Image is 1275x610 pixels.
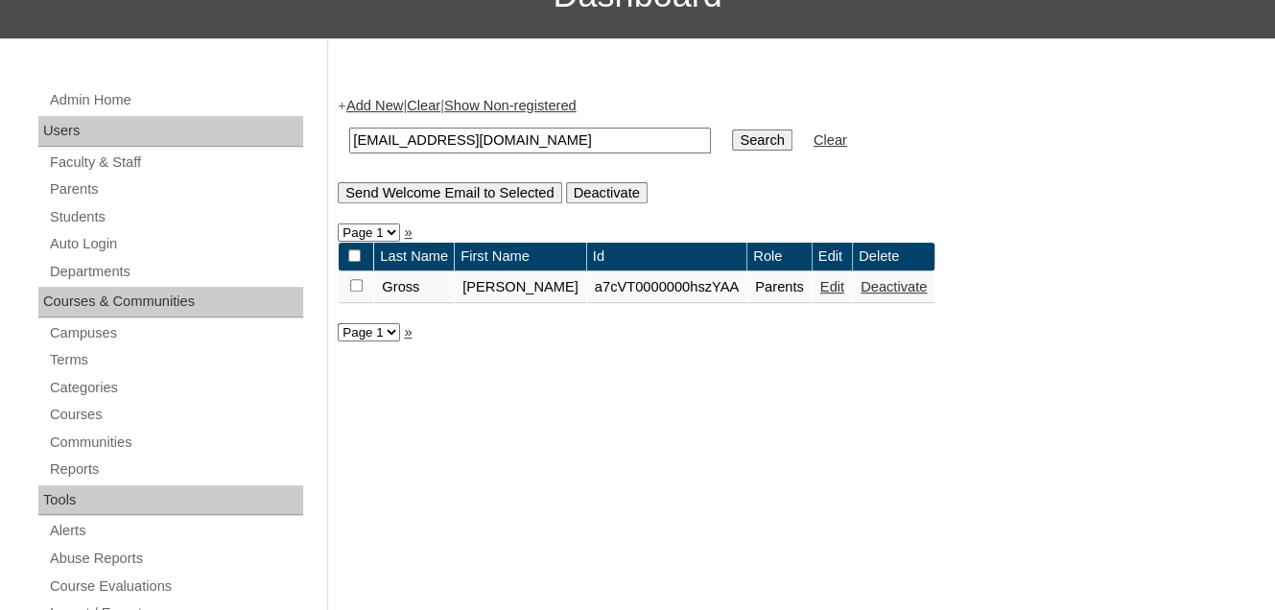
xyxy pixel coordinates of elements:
a: Communities [48,431,303,455]
td: Parents [747,271,812,304]
a: Campuses [48,321,303,345]
a: Course Evaluations [48,575,303,598]
td: a7cVT0000000hszYAA [587,271,746,304]
td: First Name [455,243,586,270]
td: Role [747,243,812,270]
td: Last Name [374,243,454,270]
a: Admin Home [48,88,303,112]
input: Deactivate [566,182,648,203]
td: Gross [374,271,454,304]
td: Id [587,243,746,270]
a: Terms [48,348,303,372]
td: Edit [813,243,852,270]
input: Search [732,129,791,151]
div: Users [38,116,303,147]
td: [PERSON_NAME] [455,271,586,304]
a: Abuse Reports [48,547,303,571]
a: Auto Login [48,232,303,256]
a: Show Non-registered [444,98,577,113]
a: Clear [814,132,847,148]
div: Tools [38,485,303,516]
a: Deactivate [861,279,927,294]
a: Faculty & Staff [48,151,303,175]
a: Categories [48,376,303,400]
a: » [404,324,412,340]
a: Courses [48,403,303,427]
input: Send Welcome Email to Selected [338,182,561,203]
a: Edit [820,279,844,294]
div: Courses & Communities [38,287,303,317]
a: Add New [346,98,403,113]
a: Parents [48,177,303,201]
a: Students [48,205,303,229]
td: Delete [853,243,934,270]
a: Alerts [48,519,303,543]
a: » [404,224,412,240]
a: Departments [48,260,303,284]
div: + | | [338,96,1256,202]
input: Search [349,128,711,153]
a: Clear [407,98,440,113]
a: Reports [48,457,303,481]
